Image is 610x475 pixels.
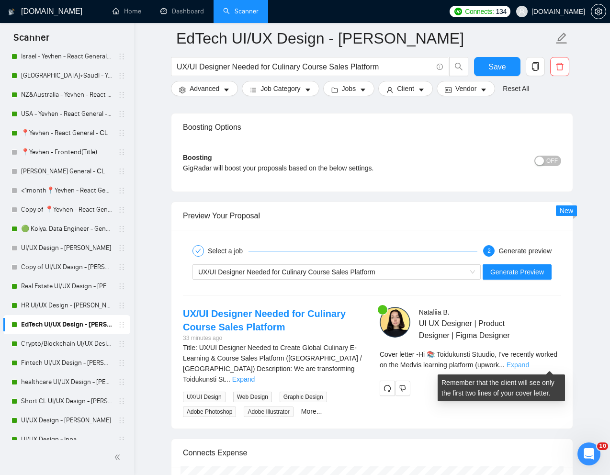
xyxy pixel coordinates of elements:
[21,143,112,162] a: 📍Yevhen - Frontend(Title)
[118,397,125,405] span: holder
[21,296,112,315] a: HR UI/UX Design - [PERSON_NAME]
[399,385,406,392] span: dislike
[118,72,125,79] span: holder
[21,353,112,373] a: Fintech UI/UX Design - [PERSON_NAME]
[437,64,443,70] span: info-circle
[233,392,272,402] span: Web Design
[323,81,375,96] button: folderJobscaret-down
[21,162,112,181] a: [PERSON_NAME] General - СL
[183,392,226,402] span: UX/UI Design
[21,219,112,238] a: 🟢 Kolya. Data Engineer - General
[21,392,112,411] a: Short CL UI/UX Design - [PERSON_NAME]
[190,83,219,94] span: Advanced
[342,83,356,94] span: Jobs
[546,156,558,166] span: OFF
[555,32,568,45] span: edit
[480,86,487,93] span: caret-down
[183,163,467,173] div: GigRadar will boost your proposals based on the below settings.
[21,238,112,258] a: UI/UX Design - [PERSON_NAME]
[455,83,476,94] span: Vendor
[21,411,112,430] a: UI/UX Design - [PERSON_NAME]
[118,225,125,233] span: holder
[305,86,311,93] span: caret-down
[21,334,112,353] a: Crypto/Blockchain UI/UX Design - [PERSON_NAME]
[118,206,125,214] span: holder
[118,148,125,156] span: holder
[360,86,366,93] span: caret-down
[438,374,565,401] div: Remember that the client will see only the first two lines of your cover letter.
[223,86,230,93] span: caret-down
[490,267,544,277] span: Generate Preview
[465,6,494,17] span: Connects:
[488,61,506,73] span: Save
[177,61,432,73] input: Search Freelance Jobs...
[280,392,327,402] span: Graphic Design
[183,202,561,229] div: Preview Your Proposal
[232,375,255,383] a: Expand
[118,263,125,271] span: holder
[483,264,552,280] button: Generate Preview
[118,340,125,348] span: holder
[183,308,346,332] a: UX/UI Designer Needed for Culinary Course Sales Platform
[21,200,112,219] a: Copy of 📍Yevhen - React General - СL
[21,258,112,277] a: Copy of UI/UX Design - [PERSON_NAME]
[331,86,338,93] span: folder
[242,81,319,96] button: barsJob Categorycaret-down
[507,361,529,369] a: Expand
[454,8,462,15] img: upwork-logo.png
[113,7,141,15] a: homeHome
[21,277,112,296] a: Real Estate UI/UX Design - [PERSON_NAME]
[450,62,468,71] span: search
[397,83,414,94] span: Client
[445,86,452,93] span: idcard
[378,81,433,96] button: userClientcaret-down
[114,452,124,462] span: double-left
[560,207,573,215] span: New
[503,83,529,94] a: Reset All
[118,436,125,443] span: holder
[6,31,57,51] span: Scanner
[118,244,125,252] span: holder
[380,351,557,369] span: Cover letter - Hi 📚 Toidukunsti Stuudio, I've recently worked on the Medvis learning platform (up...
[386,86,393,93] span: user
[118,91,125,99] span: holder
[418,86,425,93] span: caret-down
[21,66,112,85] a: [GEOGRAPHIC_DATA]+Saudi - Yevhen - React General - СL
[550,57,569,76] button: delete
[223,7,259,15] a: searchScanner
[118,378,125,386] span: holder
[551,62,569,71] span: delete
[118,168,125,175] span: holder
[597,442,608,450] span: 10
[21,47,112,66] a: Israel - Yevhen - React General - СL
[260,83,300,94] span: Job Category
[21,124,112,143] a: 📍Yevhen - React General - СL
[8,4,15,20] img: logo
[225,375,230,383] span: ...
[21,181,112,200] a: <1month📍Yevhen - React General - СL
[21,104,112,124] a: USA - Yevhen - React General - СL
[577,442,600,465] iframe: Intercom live chat
[183,154,212,161] b: Boosting
[591,4,606,19] button: setting
[499,361,505,369] span: ...
[380,381,395,396] button: redo
[380,307,410,338] img: c1ixEsac-c9lISHIljfOZb0cuN6GzZ3rBcBW2x-jvLrB-_RACOkU1mWXgI6n74LgRV
[171,81,238,96] button: settingAdvancedcaret-down
[118,129,125,137] span: holder
[183,344,362,383] span: Title: UX/UI Designer Needed to Create Global Culinary E-Learning & Course Sales Platform ([GEOGR...
[21,315,112,334] a: EdTech UI/UX Design - [PERSON_NAME]
[118,302,125,309] span: holder
[21,373,112,392] a: healthcare UI/UX Design - [PERSON_NAME]
[526,57,545,76] button: copy
[449,57,468,76] button: search
[437,81,495,96] button: idcardVendorcaret-down
[118,53,125,60] span: holder
[198,268,375,276] span: UX/UI Designer Needed for Culinary Course Sales Platform
[419,308,450,316] span: Nataliia B .
[244,407,293,417] span: Adobe Illustrator
[176,26,554,50] input: Scanner name...
[118,283,125,290] span: holder
[21,85,112,104] a: NZ&Australia - Yevhen - React General - СL
[118,359,125,367] span: holder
